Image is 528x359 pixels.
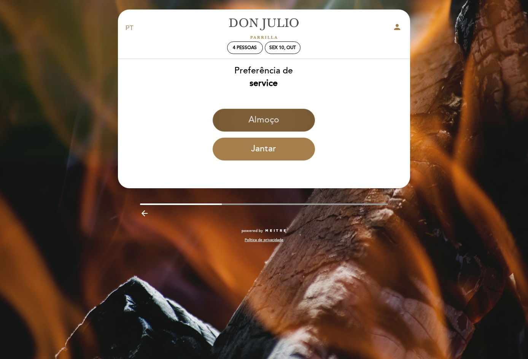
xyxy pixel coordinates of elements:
[265,229,286,233] img: MEITRE
[213,109,315,132] button: Almoço
[250,78,278,89] b: service
[216,18,311,39] a: [PERSON_NAME]
[269,45,296,51] div: Sex 10, out
[213,138,315,160] button: Jantar
[140,209,149,218] i: arrow_backward
[117,65,410,90] div: Preferência de
[233,45,257,51] span: 4 pessoas
[242,228,286,234] a: powered by
[393,22,402,32] i: person
[245,237,283,243] a: Política de privacidade
[393,22,402,34] button: person
[242,228,263,234] span: powered by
